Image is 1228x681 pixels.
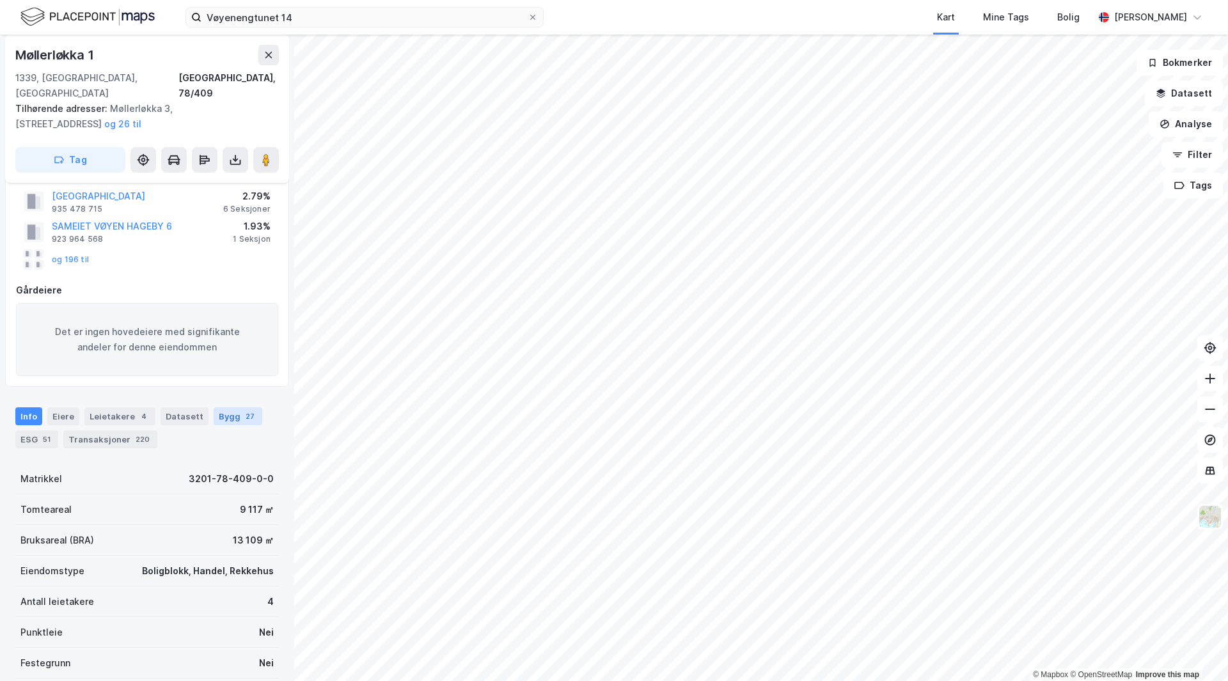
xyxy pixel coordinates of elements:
[983,10,1029,25] div: Mine Tags
[1136,670,1199,679] a: Improve this map
[223,189,271,204] div: 2.79%
[937,10,955,25] div: Kart
[1137,50,1223,75] button: Bokmerker
[161,407,209,425] div: Datasett
[201,8,528,27] input: Søk på adresse, matrikkel, gårdeiere, leietakere eller personer
[1164,620,1228,681] iframe: Chat Widget
[15,70,178,101] div: 1339, [GEOGRAPHIC_DATA], [GEOGRAPHIC_DATA]
[20,471,62,487] div: Matrikkel
[243,410,257,423] div: 27
[15,407,42,425] div: Info
[189,471,274,487] div: 3201-78-409-0-0
[20,502,72,517] div: Tomteareal
[15,101,269,132] div: Møllerløkka 3, [STREET_ADDRESS]
[16,283,278,298] div: Gårdeiere
[15,103,110,114] span: Tilhørende adresser:
[214,407,262,425] div: Bygg
[20,563,84,579] div: Eiendomstype
[15,45,96,65] div: Møllerløkka 1
[233,533,274,548] div: 13 109 ㎡
[223,204,271,214] div: 6 Seksjoner
[84,407,155,425] div: Leietakere
[138,410,150,423] div: 4
[15,147,125,173] button: Tag
[142,563,274,579] div: Boligblokk, Handel, Rekkehus
[1149,111,1223,137] button: Analyse
[40,433,53,446] div: 51
[47,407,79,425] div: Eiere
[1114,10,1187,25] div: [PERSON_NAME]
[1161,142,1223,168] button: Filter
[240,502,274,517] div: 9 117 ㎡
[1198,505,1222,529] img: Z
[133,433,152,446] div: 220
[52,204,102,214] div: 935 478 715
[15,430,58,448] div: ESG
[20,533,94,548] div: Bruksareal (BRA)
[1057,10,1080,25] div: Bolig
[1070,670,1132,679] a: OpenStreetMap
[16,303,278,376] div: Det er ingen hovedeiere med signifikante andeler for denne eiendommen
[20,6,155,28] img: logo.f888ab2527a4732fd821a326f86c7f29.svg
[1145,81,1223,106] button: Datasett
[259,655,274,671] div: Nei
[63,430,157,448] div: Transaksjoner
[1033,670,1068,679] a: Mapbox
[20,594,94,609] div: Antall leietakere
[1163,173,1223,198] button: Tags
[259,625,274,640] div: Nei
[267,594,274,609] div: 4
[20,625,63,640] div: Punktleie
[233,219,271,234] div: 1.93%
[233,234,271,244] div: 1 Seksjon
[52,234,103,244] div: 923 964 568
[178,70,279,101] div: [GEOGRAPHIC_DATA], 78/409
[20,655,70,671] div: Festegrunn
